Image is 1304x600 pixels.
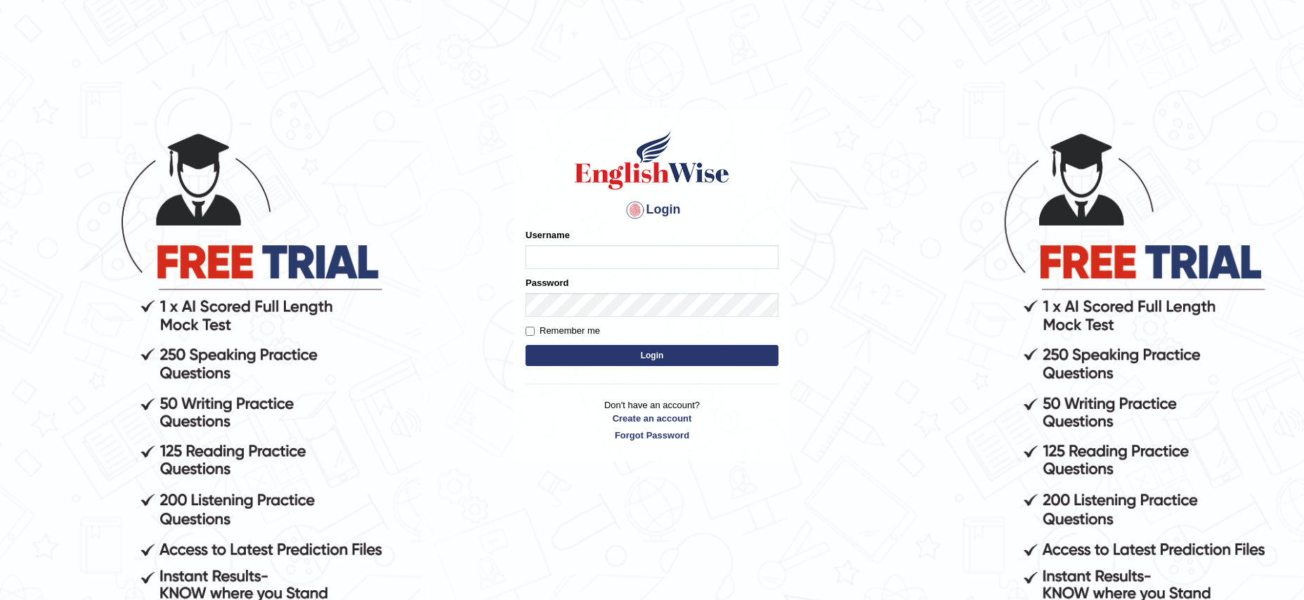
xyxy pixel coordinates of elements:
input: Remember me [526,327,535,336]
p: Don't have an account? [526,398,778,442]
a: Forgot Password [526,429,778,442]
img: Logo of English Wise sign in for intelligent practice with AI [572,129,732,192]
label: Remember me [526,324,600,338]
label: Username [526,228,570,242]
a: Create an account [526,412,778,425]
label: Password [526,276,568,289]
h4: Login [526,199,778,221]
button: Login [526,345,778,366]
